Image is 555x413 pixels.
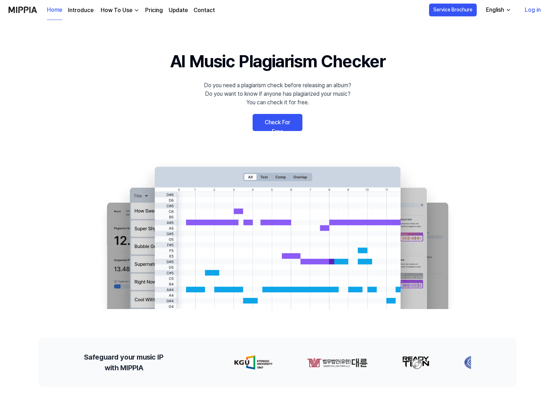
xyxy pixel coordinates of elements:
[169,6,188,15] a: Update
[170,48,385,74] h1: AI Music Plagiarism Checker
[84,352,163,373] h2: Safeguard your music IP with MIPPIA
[286,355,347,370] img: partner-logo-1
[99,6,134,15] div: How To Use
[443,355,465,370] img: partner-logo-3
[47,0,62,20] a: Home
[480,3,516,17] button: English
[485,6,506,14] div: English
[68,6,94,15] a: Introduce
[92,160,462,309] img: main Image
[253,114,302,131] a: Check For Free
[381,355,409,370] img: partner-logo-2
[204,81,351,107] div: Do you need a plagiarism check before releasing an album? Do you want to know if anyone has plagi...
[194,6,215,15] a: Contact
[99,6,139,15] button: How To Use
[214,355,252,370] img: partner-logo-0
[429,4,477,16] button: Service Brochure
[134,7,139,13] img: down
[145,6,163,15] a: Pricing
